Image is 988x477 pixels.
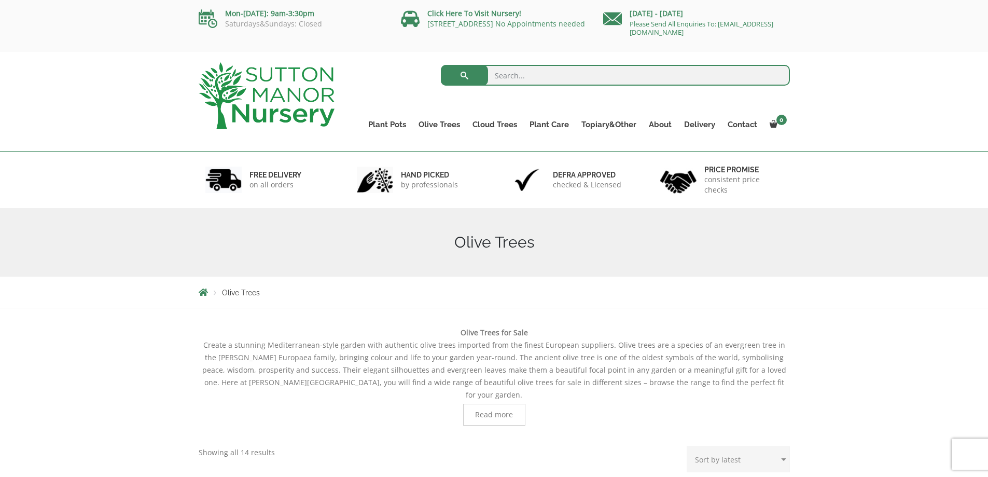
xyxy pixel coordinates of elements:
a: 0 [763,117,790,132]
h6: Price promise [704,165,783,174]
p: on all orders [249,180,301,190]
a: Cloud Trees [466,117,523,132]
h6: Defra approved [553,170,621,180]
span: Olive Trees [222,289,260,297]
div: Create a stunning Mediterranean-style garden with authentic olive trees imported from the finest ... [199,326,790,426]
a: Olive Trees [412,117,466,132]
img: logo [199,62,335,129]
span: Read more [475,411,513,418]
p: consistent price checks [704,174,783,195]
p: [DATE] - [DATE] [603,7,790,20]
p: Mon-[DATE]: 9am-3:30pm [199,7,385,20]
h6: FREE DELIVERY [249,170,301,180]
span: 0 [776,115,787,125]
a: [STREET_ADDRESS] No Appointments needed [427,19,585,29]
p: by professionals [401,180,458,190]
img: 1.jpg [205,167,242,193]
h6: hand picked [401,170,458,180]
img: 3.jpg [509,167,545,193]
a: Plant Pots [362,117,412,132]
a: Topiary&Other [575,117,643,132]
a: Click Here To Visit Nursery! [427,8,521,18]
p: Saturdays&Sundays: Closed [199,20,385,28]
p: Showing all 14 results [199,446,275,459]
h1: Olive Trees [199,233,790,252]
img: 2.jpg [357,167,393,193]
a: Please Send All Enquiries To: [EMAIL_ADDRESS][DOMAIN_NAME] [630,19,773,37]
a: Contact [721,117,763,132]
p: checked & Licensed [553,180,621,190]
img: 4.jpg [660,164,697,196]
a: Delivery [678,117,721,132]
a: About [643,117,678,132]
select: Shop order [687,446,790,472]
nav: Breadcrumbs [199,288,790,296]
a: Plant Care [523,117,575,132]
b: Olive Trees for Sale [461,328,528,337]
input: Search... [441,65,790,86]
